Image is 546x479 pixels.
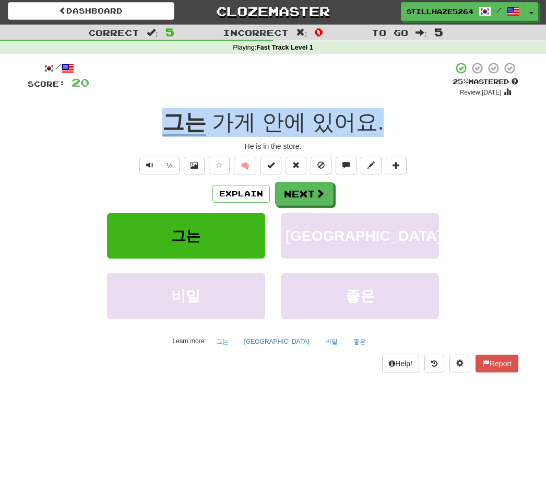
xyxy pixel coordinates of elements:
[372,27,408,38] span: To go
[312,110,378,135] span: 있어요
[88,27,139,38] span: Correct
[262,110,306,135] span: 안에
[424,355,444,372] button: Round history (alt+y)
[453,77,518,87] div: Mastered
[210,334,234,349] button: 그는
[453,77,468,86] span: 25 %
[184,157,205,174] button: Show image (alt+x)
[386,157,407,174] button: Add to collection (alt+a)
[72,76,89,89] span: 20
[8,2,174,20] a: Dashboard
[348,334,372,349] button: 좋은
[275,182,334,206] button: Next
[165,26,174,38] span: 5
[434,26,443,38] span: 5
[28,62,89,75] div: /
[107,213,265,259] button: 그는
[476,355,518,372] button: Report
[416,28,427,37] span: :
[171,288,200,304] span: 비밀
[296,28,307,37] span: :
[496,6,502,14] span: /
[209,157,230,174] button: Favorite sentence (alt+f)
[223,27,289,38] span: Incorrect
[319,334,343,349] button: 비밀
[460,89,502,96] small: Review: [DATE]
[346,288,375,304] span: 좋은
[281,213,439,259] button: [GEOGRAPHIC_DATA]
[256,44,313,51] strong: Fast Track Level 1
[286,228,442,244] span: [GEOGRAPHIC_DATA]
[137,157,180,174] div: Text-to-speech controls
[260,157,281,174] button: Set this sentence to 100% Mastered (alt+m)
[361,157,382,174] button: Edit sentence (alt+d)
[147,28,158,37] span: :
[401,2,525,21] a: StillHaze5264 /
[28,141,518,151] div: He is in the store.
[107,273,265,319] button: 비밀
[234,157,256,174] button: 🧠
[314,26,323,38] span: 0
[139,157,160,174] button: Play sentence audio (ctl+space)
[162,110,206,136] u: 그는
[239,334,315,349] button: [GEOGRAPHIC_DATA]
[206,110,384,135] span: .
[407,7,473,16] span: StillHaze5264
[212,110,256,135] span: 가게
[382,355,419,372] button: Help!
[311,157,331,174] button: Ignore sentence (alt+i)
[336,157,357,174] button: Discuss sentence (alt+u)
[190,2,357,20] a: Clozemaster
[286,157,306,174] button: Reset to 0% Mastered (alt+r)
[171,228,200,244] span: 그는
[172,337,206,345] small: Learn more:
[28,79,65,88] span: Score:
[281,273,439,319] button: 좋은
[212,185,270,203] button: Explain
[160,157,180,174] button: ½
